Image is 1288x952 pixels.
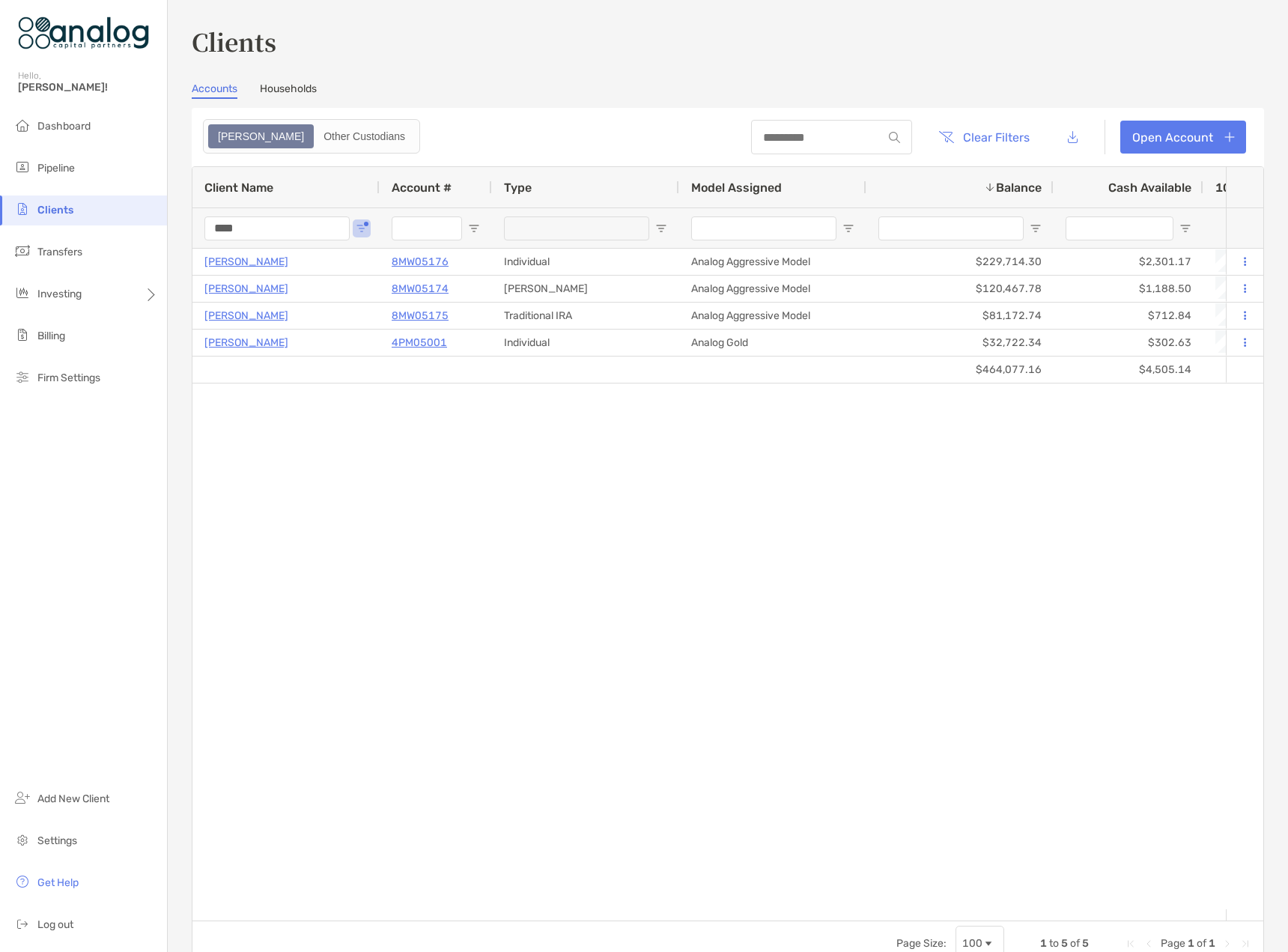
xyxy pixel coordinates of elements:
[204,279,288,298] a: [PERSON_NAME]
[13,200,31,218] img: clients icon
[679,330,866,356] div: Analog Gold
[679,276,866,302] div: Analog Aggressive Model
[996,181,1042,195] span: Balance
[204,252,288,271] a: [PERSON_NAME]
[392,216,462,240] input: Account # Filter Input
[1030,222,1042,234] button: Open Filter Menu
[392,252,449,271] a: 8MW05176
[492,276,679,302] div: [PERSON_NAME]
[210,126,312,147] div: Zoe
[1066,216,1173,240] input: Cash Available Filter Input
[392,181,452,195] span: Account #
[1054,357,1203,383] div: $4,505.14
[1188,937,1194,950] span: 1
[392,279,449,298] a: 8MW05174
[962,937,982,950] div: 100
[1049,937,1059,950] span: to
[492,249,679,275] div: Individual
[37,120,91,133] span: Dashboard
[1239,938,1251,950] div: Last Page
[13,284,31,302] img: investing icon
[1054,303,1203,329] div: $712.84
[37,876,79,889] span: Get Help
[204,181,273,195] span: Client Name
[1161,937,1185,950] span: Page
[866,303,1054,329] div: $81,172.74
[204,216,350,240] input: Client Name Filter Input
[1209,937,1215,950] span: 1
[13,873,31,891] img: get-help icon
[18,6,149,60] img: Zoe Logo
[37,246,82,258] span: Transfers
[1197,937,1206,950] span: of
[392,333,447,352] a: 4PM05001
[315,126,413,147] div: Other Custodians
[1125,938,1137,950] div: First Page
[37,162,75,175] span: Pipeline
[1108,181,1191,195] span: Cash Available
[655,222,667,234] button: Open Filter Menu
[878,216,1024,240] input: Balance Filter Input
[679,303,866,329] div: Analog Aggressive Model
[1143,938,1155,950] div: Previous Page
[13,326,31,344] img: billing icon
[866,276,1054,302] div: $120,467.78
[1082,937,1089,950] span: 5
[204,333,288,352] a: [PERSON_NAME]
[691,181,782,195] span: Model Assigned
[37,372,100,384] span: Firm Settings
[1040,937,1047,950] span: 1
[1054,249,1203,275] div: $2,301.17
[37,834,77,847] span: Settings
[1120,121,1246,154] a: Open Account
[842,222,854,234] button: Open Filter Menu
[504,181,532,195] span: Type
[356,222,368,234] button: Open Filter Menu
[1054,330,1203,356] div: $302.63
[13,158,31,176] img: pipeline icon
[468,222,480,234] button: Open Filter Menu
[13,831,31,849] img: settings icon
[679,249,866,275] div: Analog Aggressive Model
[37,792,109,805] span: Add New Client
[691,216,836,240] input: Model Assigned Filter Input
[392,306,449,325] a: 8MW05175
[1179,222,1191,234] button: Open Filter Menu
[13,242,31,260] img: transfers icon
[866,249,1054,275] div: $229,714.30
[492,330,679,356] div: Individual
[13,789,31,807] img: add_new_client icon
[1221,938,1233,950] div: Next Page
[1054,276,1203,302] div: $1,188.50
[866,330,1054,356] div: $32,722.34
[1070,937,1080,950] span: of
[37,918,73,931] span: Log out
[492,303,679,329] div: Traditional IRA
[204,306,288,325] a: [PERSON_NAME]
[889,132,900,143] img: input icon
[192,24,1264,58] h3: Clients
[13,116,31,134] img: dashboard icon
[1061,937,1068,950] span: 5
[13,368,31,386] img: firm-settings icon
[866,357,1054,383] div: $464,077.16
[927,121,1041,154] button: Clear Filters
[13,915,31,933] img: logout icon
[203,119,420,154] div: segmented control
[192,82,237,99] a: Accounts
[896,937,947,950] div: Page Size:
[18,81,158,94] span: [PERSON_NAME]!
[37,204,73,216] span: Clients
[37,330,65,342] span: Billing
[37,288,82,300] span: Investing
[260,82,317,99] a: Households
